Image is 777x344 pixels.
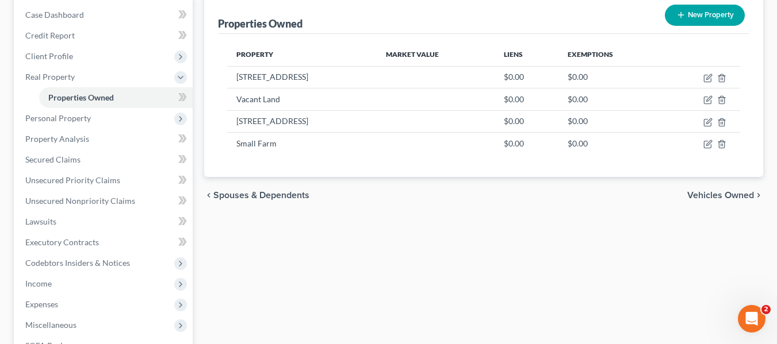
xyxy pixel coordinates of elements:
[16,211,193,232] a: Lawsuits
[16,129,193,149] a: Property Analysis
[25,113,91,123] span: Personal Property
[558,132,664,154] td: $0.00
[25,217,56,226] span: Lawsuits
[227,132,377,154] td: Small Farm
[687,191,763,200] button: Vehicles Owned chevron_right
[495,88,558,110] td: $0.00
[558,110,664,132] td: $0.00
[558,66,664,88] td: $0.00
[218,17,303,30] div: Properties Owned
[25,237,99,247] span: Executory Contracts
[204,191,213,200] i: chevron_left
[25,30,75,40] span: Credit Report
[25,72,75,82] span: Real Property
[16,191,193,211] a: Unsecured Nonpriority Claims
[227,110,377,132] td: [STREET_ADDRESS]
[16,170,193,191] a: Unsecured Priority Claims
[495,66,558,88] td: $0.00
[687,191,754,200] span: Vehicles Owned
[495,43,558,66] th: Liens
[558,43,664,66] th: Exemptions
[227,66,377,88] td: [STREET_ADDRESS]
[16,5,193,25] a: Case Dashboard
[665,5,745,26] button: New Property
[25,175,120,185] span: Unsecured Priority Claims
[16,25,193,46] a: Credit Report
[25,154,81,164] span: Secured Claims
[227,88,377,110] td: Vacant Land
[204,191,309,200] button: chevron_left Spouses & Dependents
[227,43,377,66] th: Property
[377,43,495,66] th: Market Value
[25,196,135,206] span: Unsecured Nonpriority Claims
[761,305,771,314] span: 2
[25,134,89,144] span: Property Analysis
[25,279,52,288] span: Income
[25,10,84,20] span: Case Dashboard
[495,110,558,132] td: $0.00
[213,191,309,200] span: Spouses & Dependents
[39,87,193,108] a: Properties Owned
[495,132,558,154] td: $0.00
[738,305,765,333] iframe: Intercom live chat
[25,299,58,309] span: Expenses
[754,191,763,200] i: chevron_right
[25,320,76,330] span: Miscellaneous
[25,258,130,268] span: Codebtors Insiders & Notices
[25,51,73,61] span: Client Profile
[16,149,193,170] a: Secured Claims
[16,232,193,253] a: Executory Contracts
[558,88,664,110] td: $0.00
[48,92,114,102] span: Properties Owned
